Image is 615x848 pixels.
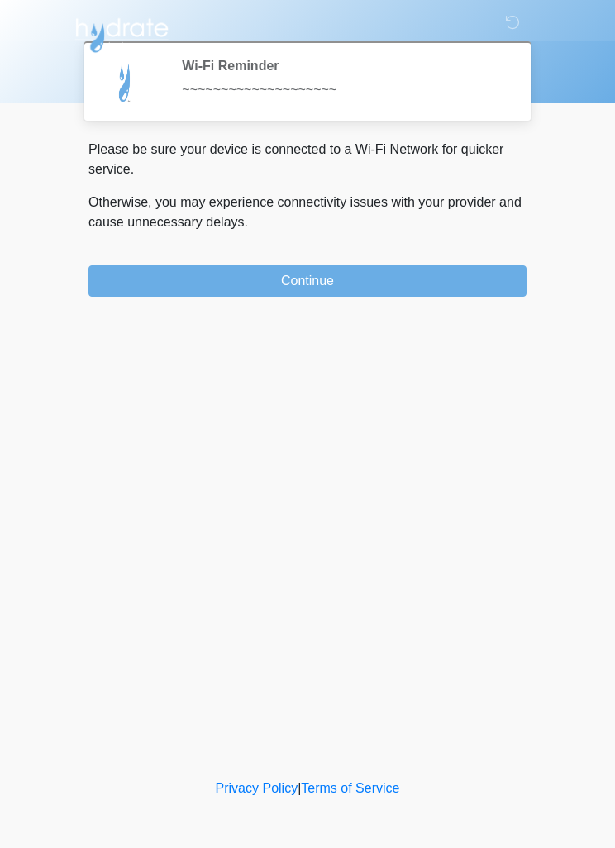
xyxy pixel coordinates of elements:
[88,265,527,297] button: Continue
[88,193,527,232] p: Otherwise, you may experience connectivity issues with your provider and cause unnecessary delays
[216,781,298,795] a: Privacy Policy
[88,140,527,179] p: Please be sure your device is connected to a Wi-Fi Network for quicker service.
[245,215,248,229] span: .
[298,781,301,795] a: |
[301,781,399,795] a: Terms of Service
[72,12,171,54] img: Hydrate IV Bar - Chandler Logo
[182,80,502,100] div: ~~~~~~~~~~~~~~~~~~~~
[101,58,150,107] img: Agent Avatar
